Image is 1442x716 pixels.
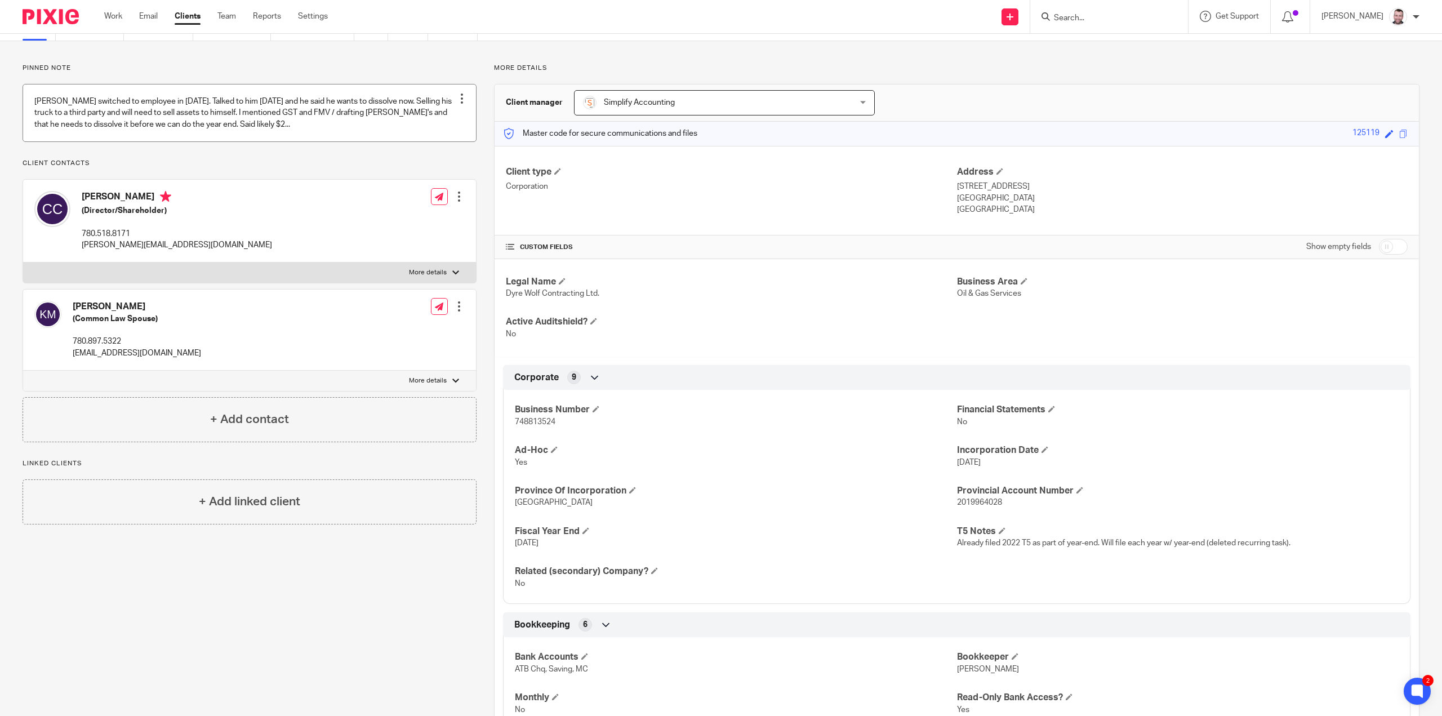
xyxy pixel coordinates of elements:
label: Show empty fields [1306,241,1371,252]
span: Yes [957,706,969,714]
img: svg%3E [34,301,61,328]
h4: Bank Accounts [515,651,956,663]
a: Email [139,11,158,22]
h4: Ad-Hoc [515,444,956,456]
input: Search [1053,14,1154,24]
h4: Financial Statements [957,404,1399,416]
h4: Legal Name [506,276,956,288]
h4: [PERSON_NAME] [82,191,272,205]
span: 2019964028 [957,499,1002,506]
span: ATB Chq, Saving, MC [515,665,588,673]
h4: Fiscal Year End [515,526,956,537]
h5: (Director/Shareholder) [82,205,272,216]
h4: Client type [506,166,956,178]
span: [DATE] [515,539,538,547]
h4: [PERSON_NAME] [73,301,201,313]
p: [PERSON_NAME] [1321,11,1383,22]
span: Corporate [514,372,559,384]
h3: Client manager [506,97,563,108]
div: 2 [1422,675,1434,686]
a: Team [217,11,236,22]
p: Master code for secure communications and files [503,128,697,139]
span: Dyre Wolf Contracting Ltd. [506,290,599,297]
a: Reports [253,11,281,22]
img: Shawn%20Headshot%2011-2020%20Cropped%20Resized2.jpg [1389,8,1407,26]
h4: Business Number [515,404,956,416]
a: Work [104,11,122,22]
span: Get Support [1216,12,1259,20]
p: Corporation [506,181,956,192]
i: Primary [160,191,171,202]
p: More details [409,376,447,385]
h4: Monthly [515,692,956,704]
a: Settings [298,11,328,22]
p: More details [409,268,447,277]
span: No [515,580,525,588]
p: [EMAIL_ADDRESS][DOMAIN_NAME] [73,348,201,359]
span: [DATE] [957,459,981,466]
p: Client contacts [23,159,477,168]
p: [GEOGRAPHIC_DATA] [957,193,1408,204]
p: Pinned note [23,64,477,73]
a: Clients [175,11,201,22]
h4: Incorporation Date [957,444,1399,456]
img: Pixie [23,9,79,24]
p: [PERSON_NAME][EMAIL_ADDRESS][DOMAIN_NAME] [82,239,272,251]
span: Simplify Accounting [604,99,675,106]
span: No [515,706,525,714]
div: 125119 [1352,127,1379,140]
h4: Provincial Account Number [957,485,1399,497]
h4: Business Area [957,276,1408,288]
span: Yes [515,459,527,466]
p: [STREET_ADDRESS] [957,181,1408,192]
span: Oil & Gas Services [957,290,1021,297]
h4: CUSTOM FIELDS [506,243,956,252]
h5: (Common Law Spouse) [73,313,201,324]
h4: Bookkeeper [957,651,1399,663]
span: Already filed 2022 T5 as part of year-end. Will file each year w/ year-end (deleted recurring task). [957,539,1290,547]
span: No [957,418,967,426]
span: No [506,330,516,338]
p: More details [494,64,1419,73]
h4: + Add contact [210,411,289,428]
h4: Province Of Incorporation [515,485,956,497]
h4: Related (secondary) Company? [515,566,956,577]
p: Linked clients [23,459,477,468]
h4: Read-Only Bank Access? [957,692,1399,704]
h4: T5 Notes [957,526,1399,537]
h4: + Add linked client [199,493,300,510]
span: [GEOGRAPHIC_DATA] [515,499,593,506]
h4: Active Auditshield? [506,316,956,328]
img: Screenshot%202023-11-29%20141159.png [583,96,597,109]
img: svg%3E [34,191,70,227]
span: 748813524 [515,418,555,426]
span: Bookkeeping [514,619,570,631]
p: 780.897.5322 [73,336,201,347]
span: [PERSON_NAME] [957,665,1019,673]
p: 780.518.8171 [82,228,272,239]
h4: Address [957,166,1408,178]
span: 6 [583,619,588,630]
span: 9 [572,372,576,383]
p: [GEOGRAPHIC_DATA] [957,204,1408,215]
